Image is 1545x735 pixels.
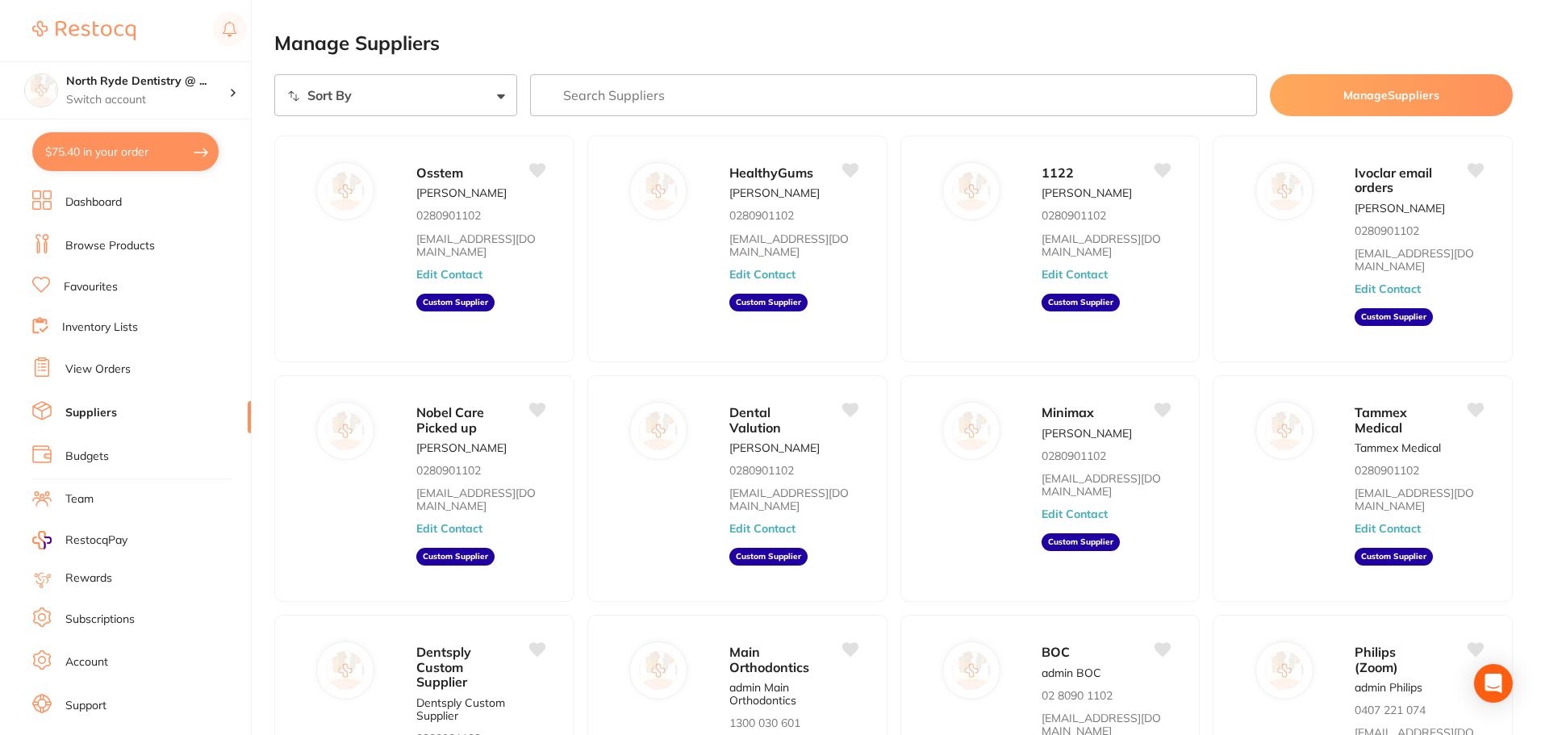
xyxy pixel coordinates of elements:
a: [EMAIL_ADDRESS][DOMAIN_NAME] [729,487,858,512]
p: 0280901102 [1042,209,1106,222]
img: Nobel Care Picked up [327,411,365,450]
p: 0280901102 [1355,464,1419,477]
img: Tammex Medical [1265,411,1304,450]
a: [EMAIL_ADDRESS][DOMAIN_NAME] [416,232,545,258]
span: Tammex Medical [1355,404,1407,435]
a: Suppliers [65,405,117,421]
img: Dental Valution [639,411,678,450]
p: [PERSON_NAME] [1042,186,1132,199]
p: Switch account [66,92,229,108]
p: 0280901102 [1355,224,1419,237]
img: Minimax [952,411,991,450]
a: Inventory Lists [62,319,138,336]
img: Dentsply Custom Supplier [327,652,365,691]
span: Dental Valution [729,404,781,435]
img: RestocqPay [32,531,52,549]
span: Dentsply Custom Supplier [416,644,471,690]
p: 0280901102 [416,209,481,222]
button: Edit Contact [1355,522,1421,535]
h4: North Ryde Dentistry @ Macquarie Park [66,73,229,90]
p: 0280901102 [729,464,794,477]
p: [PERSON_NAME] [1042,427,1132,440]
p: 0280901102 [416,464,481,477]
span: RestocqPay [65,532,127,549]
p: admin Main Orthodontics [729,681,858,707]
span: Main Orthodontics [729,644,809,674]
a: Subscriptions [65,612,135,628]
span: Osstem [416,165,463,181]
a: [EMAIL_ADDRESS][DOMAIN_NAME] [1042,472,1170,498]
button: Edit Contact [416,522,482,535]
img: Restocq Logo [32,21,136,40]
p: [PERSON_NAME] [729,186,820,199]
aside: Custom Supplier [1042,533,1120,551]
span: Philips (Zoom) [1355,644,1398,674]
span: BOC [1042,644,1070,660]
a: [EMAIL_ADDRESS][DOMAIN_NAME] [416,487,545,512]
img: Ivoclar email orders [1265,172,1304,211]
a: RestocqPay [32,531,127,549]
p: 1300 030 601 [729,716,800,729]
a: Dashboard [65,194,122,211]
span: HealthyGums [729,165,813,181]
p: 0280901102 [1042,449,1106,462]
a: Rewards [65,570,112,587]
aside: Custom Supplier [729,548,808,566]
p: [PERSON_NAME] [729,441,820,454]
a: Restocq Logo [32,12,136,49]
button: Edit Contact [1355,282,1421,295]
p: 0407 221 074 [1355,704,1426,716]
span: Ivoclar email orders [1355,165,1432,195]
button: ManageSuppliers [1270,74,1513,116]
a: Team [65,491,94,507]
img: BOC [952,652,991,691]
button: Edit Contact [729,268,795,281]
p: Tammex Medical [1355,441,1441,454]
a: Budgets [65,449,109,465]
button: Edit Contact [1042,507,1108,520]
a: View Orders [65,361,131,378]
p: 0280901102 [729,209,794,222]
span: Minimax [1042,404,1094,420]
a: [EMAIL_ADDRESS][DOMAIN_NAME] [729,232,858,258]
a: Browse Products [65,238,155,254]
img: North Ryde Dentistry @ Macquarie Park [25,74,57,106]
p: [PERSON_NAME] [416,441,507,454]
img: Main Orthodontics [639,652,678,691]
a: Favourites [64,279,118,295]
a: Support [65,698,106,714]
a: [EMAIL_ADDRESS][DOMAIN_NAME] [1355,487,1483,512]
button: Edit Contact [729,522,795,535]
aside: Custom Supplier [729,294,808,311]
button: Edit Contact [416,268,482,281]
img: Philips (Zoom) [1265,652,1304,691]
a: [EMAIL_ADDRESS][DOMAIN_NAME] [1042,232,1170,258]
span: 1122 [1042,165,1074,181]
img: 1122 [952,172,991,211]
p: admin BOC [1042,666,1101,679]
button: $75.40 in your order [32,132,219,171]
a: [EMAIL_ADDRESS][DOMAIN_NAME] [1355,247,1483,273]
h2: Manage Suppliers [274,32,1513,55]
p: 02 8090 1102 [1042,689,1113,702]
input: Search Suppliers [530,74,1258,116]
button: Edit Contact [1042,268,1108,281]
a: Account [65,654,108,670]
p: admin Philips [1355,681,1422,694]
aside: Custom Supplier [1355,308,1433,326]
aside: Custom Supplier [1042,294,1120,311]
aside: Custom Supplier [416,548,495,566]
p: [PERSON_NAME] [1355,202,1445,215]
div: Open Intercom Messenger [1474,664,1513,703]
aside: Custom Supplier [416,294,495,311]
img: HealthyGums [639,172,678,211]
aside: Custom Supplier [1355,548,1433,566]
p: [PERSON_NAME] [416,186,507,199]
span: Nobel Care Picked up [416,404,484,435]
img: Osstem [327,172,365,211]
p: Dentsply Custom Supplier [416,696,545,722]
